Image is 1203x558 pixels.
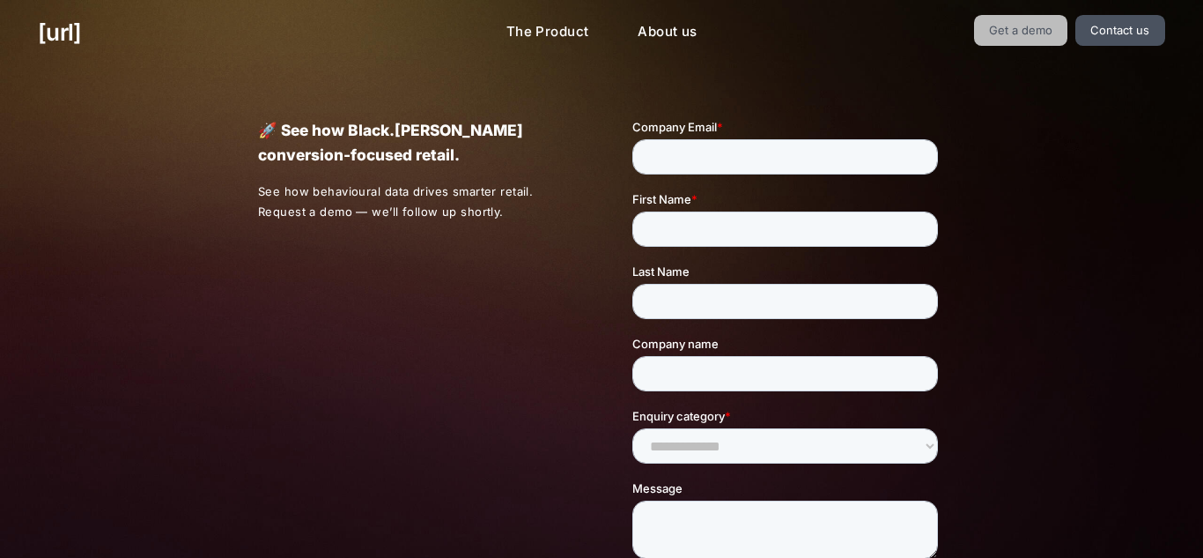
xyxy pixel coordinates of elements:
[1075,15,1165,46] a: Contact us
[258,118,571,167] p: 🚀 See how Black.[PERSON_NAME] conversion-focused retail.
[624,15,711,49] a: About us
[492,15,603,49] a: The Product
[974,15,1068,46] a: Get a demo
[38,15,81,49] a: [URL]
[258,182,572,222] p: See how behavioural data drives smarter retail. Request a demo — we’ll follow up shortly.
